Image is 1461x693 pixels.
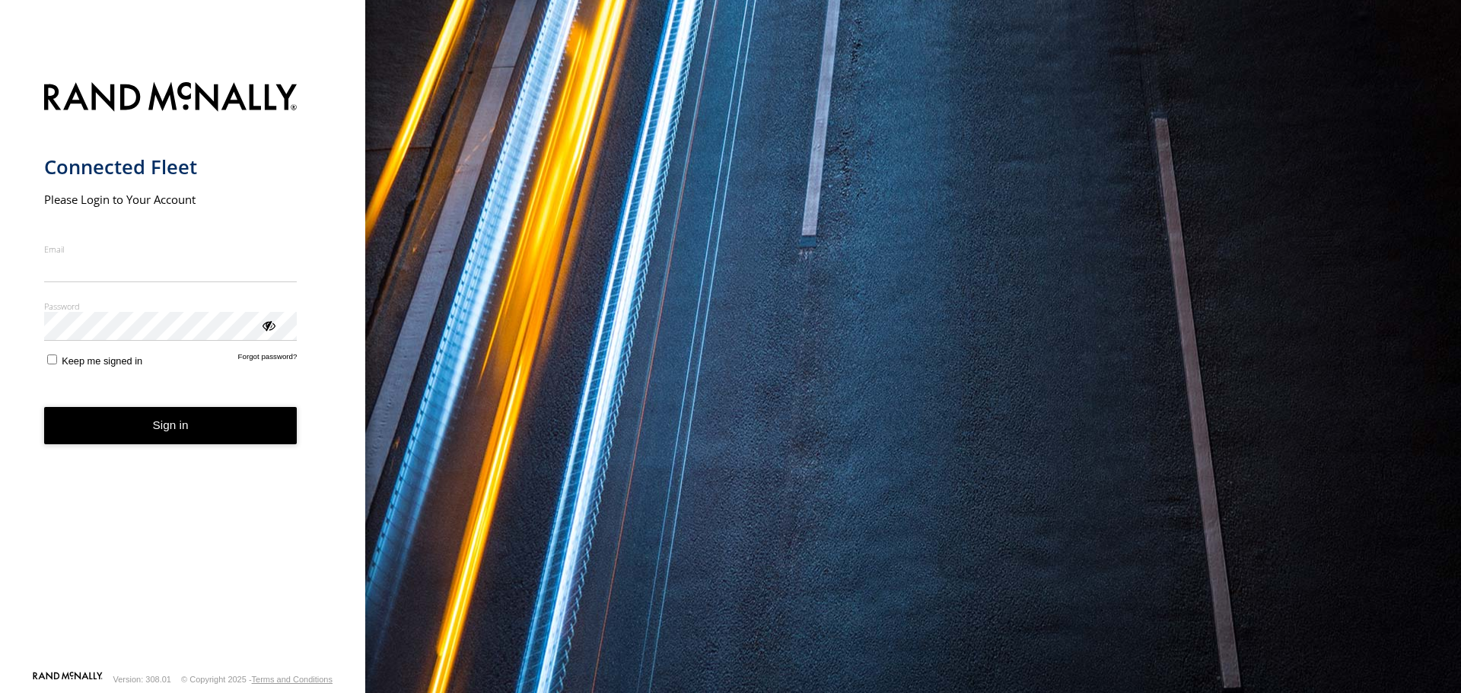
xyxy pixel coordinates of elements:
form: main [44,73,322,670]
label: Password [44,300,298,312]
img: Rand McNally [44,79,298,118]
label: Email [44,243,298,255]
button: Sign in [44,407,298,444]
div: © Copyright 2025 - [181,675,333,684]
a: Forgot password? [238,352,298,367]
h1: Connected Fleet [44,154,298,180]
div: Version: 308.01 [113,675,171,684]
span: Keep me signed in [62,355,142,367]
a: Terms and Conditions [252,675,333,684]
h2: Please Login to Your Account [44,192,298,207]
a: Visit our Website [33,672,103,687]
input: Keep me signed in [47,354,57,364]
div: ViewPassword [260,317,275,332]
